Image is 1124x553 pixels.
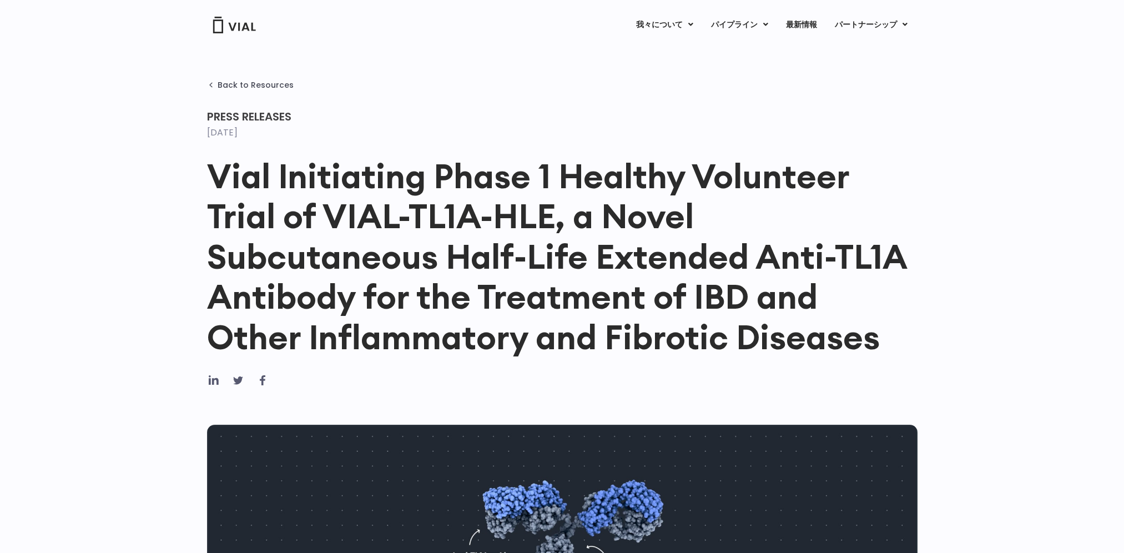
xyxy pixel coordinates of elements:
[826,16,916,34] a: パートナーシップMenu Toggle
[207,156,918,357] h1: Vial Initiating Phase 1 Healthy Volunteer Trial of VIAL-TL1A-HLE, a Novel Subcutaneous Half-Life ...
[207,374,220,387] div: Share on linkedin
[207,81,294,89] a: Back to Resources
[835,19,897,30] font: パートナーシップ
[218,81,294,89] span: Back to Resources
[777,16,825,34] a: 最新情報
[636,19,683,30] font: 我々について
[231,374,245,387] div: Share on twitter
[627,16,702,34] a: 我々についてMenu Toggle
[207,109,291,124] span: Press Releases
[702,16,777,34] a: パイプラインMenu Toggle
[711,19,758,30] font: パイプライン
[256,374,269,387] div: Share on facebook
[212,17,256,33] img: バイアルロゴ
[207,126,238,139] time: [DATE]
